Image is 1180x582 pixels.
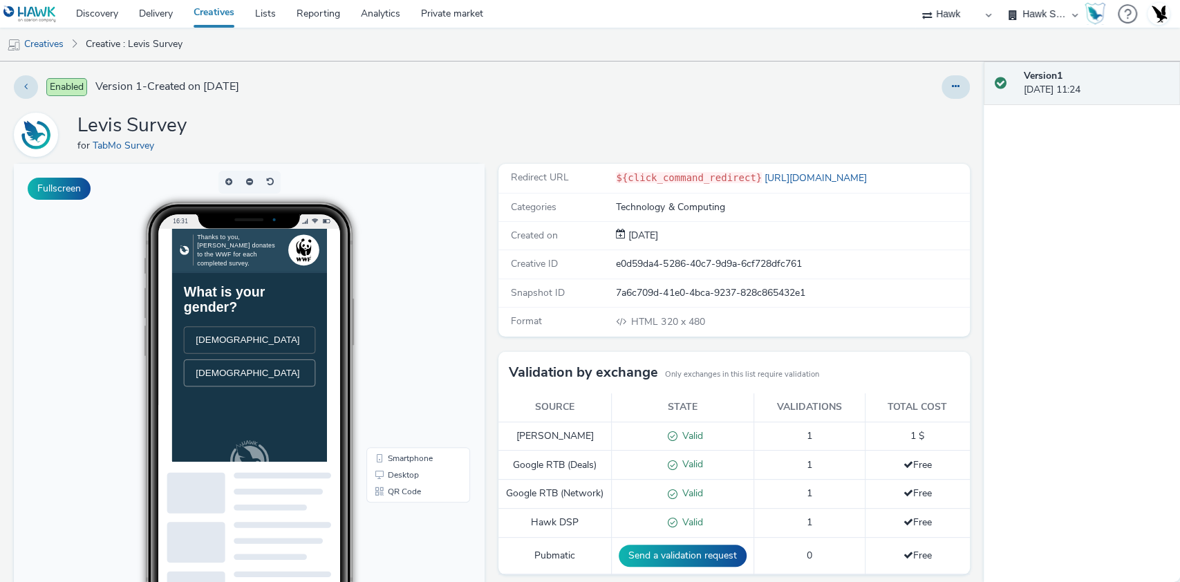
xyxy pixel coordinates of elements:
[511,257,558,270] span: Creative ID
[903,487,932,500] span: Free
[355,286,453,303] li: Smartphone
[498,480,612,509] td: Google RTB (Network)
[903,549,932,562] span: Free
[171,14,205,47] img: incentive logo
[665,369,819,380] small: Only exchanges in this list require validation
[374,290,419,299] span: Smartphone
[355,303,453,319] li: Desktop
[612,393,754,422] th: State
[631,315,661,328] span: HTML
[511,286,565,299] span: Snapshot ID
[17,79,205,124] h1: What is your gender?
[1085,3,1105,25] img: Hawk Academy
[77,139,93,152] span: for
[619,545,747,567] button: Send a validation request
[616,286,968,300] div: 7a6c709d-41e0-4bca-9237-828c865432e1
[677,516,703,529] span: Valid
[807,516,812,529] span: 1
[498,422,612,451] td: [PERSON_NAME]
[677,458,703,471] span: Valid
[79,28,189,61] a: Creative : Levis Survey
[14,128,64,141] a: TabMo Survey
[511,229,558,242] span: Created on
[498,393,612,422] th: Source
[807,429,812,442] span: 1
[95,79,239,95] span: Version 1 - Created on [DATE]
[34,198,182,213] span: [DEMOGRAPHIC_DATA]
[903,458,932,471] span: Free
[374,307,405,315] span: Desktop
[630,315,704,328] span: 320 x 480
[93,139,160,152] a: TabMo Survey
[7,38,21,52] img: mobile
[807,487,812,500] span: 1
[509,362,658,383] h3: Validation by exchange
[159,53,174,61] span: 16:31
[1024,69,1169,97] div: [DATE] 11:24
[677,429,703,442] span: Valid
[616,172,762,183] code: ${click_command_redirect}
[754,393,865,422] th: Validations
[626,229,658,242] span: [DATE]
[1148,3,1169,24] img: Account UK
[865,393,969,422] th: Total cost
[28,178,91,200] button: Fullscreen
[903,516,932,529] span: Free
[46,78,87,96] span: Enabled
[16,115,56,155] img: TabMo Survey
[511,315,542,328] span: Format
[511,171,569,184] span: Redirect URL
[36,7,147,54] span: Thanks to you, [PERSON_NAME] donates to the WWF for each completed survey.
[677,487,703,500] span: Valid
[762,171,872,185] a: [URL][DOMAIN_NAME]
[83,302,138,359] img: hawk surveys logo
[77,113,187,139] h1: Levis Survey
[498,509,612,538] td: Hawk DSP
[511,200,556,214] span: Categories
[374,323,407,332] span: QR Code
[498,451,612,480] td: Google RTB (Deals)
[34,151,182,166] span: [DEMOGRAPHIC_DATA]
[616,200,968,214] div: Technology & Computing
[1085,3,1111,25] a: Hawk Academy
[616,257,968,271] div: e0d59da4-5286-40c7-9d9a-6cf728dfc761
[807,458,812,471] span: 1
[910,429,924,442] span: 1 $
[626,229,658,243] div: Creation 27 August 2025, 11:24
[355,319,453,336] li: QR Code
[11,24,24,37] img: hawk logo
[3,6,57,23] img: undefined Logo
[807,549,812,562] span: 0
[498,537,612,574] td: Pubmatic
[1024,69,1062,82] strong: Version 1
